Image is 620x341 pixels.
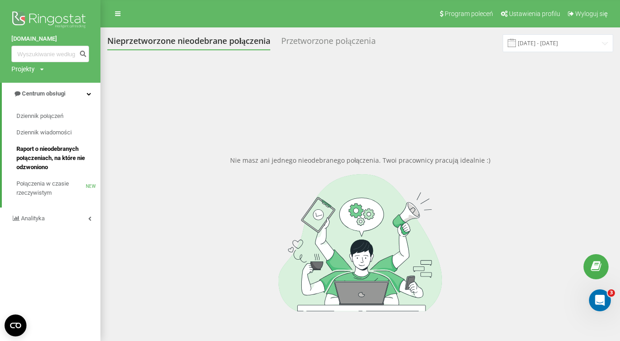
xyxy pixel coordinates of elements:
span: Dziennik wiadomości [16,128,72,137]
a: Połączenia w czasie rzeczywistymNEW [16,176,100,201]
iframe: Intercom live chat [589,289,611,311]
span: Dziennik połączeń [16,112,63,121]
span: Raport o nieodebranych połączeniach, na które nie odzwoniono [16,144,96,172]
a: Dziennik wiadomości [16,124,100,141]
span: Wyloguj się [575,10,608,17]
a: Centrum obsługi [2,83,100,105]
span: 3 [608,289,615,297]
a: Dziennik połączeń [16,108,100,124]
input: Wyszukiwanie według numeru [11,46,89,62]
span: Ustawienia profilu [509,10,560,17]
div: Projekty [11,64,35,74]
span: Centrum obsługi [22,90,65,97]
button: Open CMP widget [5,314,26,336]
a: [DOMAIN_NAME] [11,34,89,43]
div: Przetworzone połączenia [281,36,376,50]
span: Program poleceń [445,10,493,17]
span: Analityka [21,215,45,222]
span: Połączenia w czasie rzeczywistym [16,179,86,197]
img: Ringostat logo [11,9,89,32]
div: Nieprzetworzone nieodebrane połączenia [107,36,270,50]
a: Raport o nieodebranych połączeniach, na które nie odzwoniono [16,141,100,176]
